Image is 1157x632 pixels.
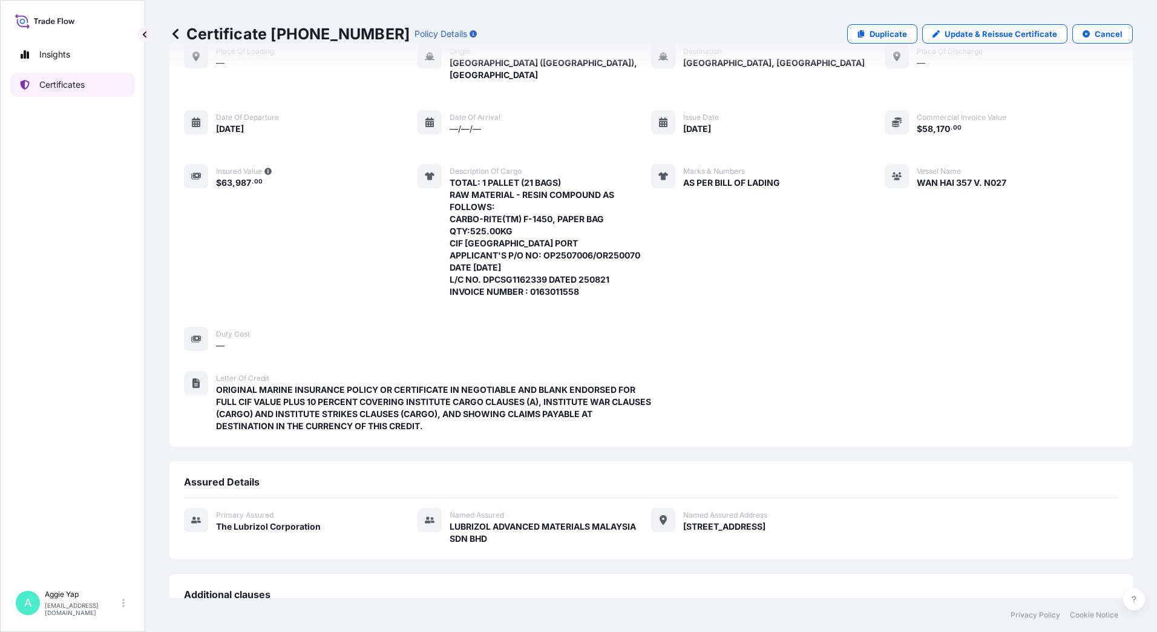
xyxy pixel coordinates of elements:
span: Duty Cost [216,329,250,339]
span: LUBRIZOL ADVANCED MATERIALS MALAYSIA SDN BHD [450,521,651,545]
p: Duplicate [870,28,907,40]
span: $ [917,125,922,133]
span: . [252,180,254,184]
span: TOTAL: 1 PALLET (21 BAGS) RAW MATERIAL - RESIN COMPOUND AS FOLLOWS: CARBO-RITE(TM) F-1450, PAPER ... [450,177,651,298]
span: , [933,125,936,133]
span: , [232,179,235,187]
span: A [24,597,31,609]
span: Date of arrival [450,113,500,122]
p: Update & Reissue Certificate [945,28,1057,40]
span: — [216,340,225,352]
span: Letter of Credit [216,374,269,383]
span: [STREET_ADDRESS] [683,521,765,533]
span: 00 [953,126,962,130]
span: 63 [221,179,232,187]
button: Cancel [1072,24,1133,44]
span: —/—/— [450,123,481,135]
p: Certificates [39,79,85,91]
span: AS PER BILL OF LADING [683,177,780,189]
span: [DATE] [216,123,244,135]
a: Duplicate [847,24,917,44]
a: Cookie Notice [1070,610,1118,620]
span: $ [216,179,221,187]
span: Commercial Invoice Value [917,113,1006,122]
span: Issue Date [683,113,719,122]
a: Privacy Policy [1011,610,1060,620]
span: Assured Details [184,476,260,488]
p: [EMAIL_ADDRESS][DOMAIN_NAME] [45,602,120,616]
span: Date of departure [216,113,279,122]
span: Marks & Numbers [683,166,745,176]
span: [GEOGRAPHIC_DATA] ([GEOGRAPHIC_DATA]), [GEOGRAPHIC_DATA] [450,57,651,81]
span: ORIGINAL MARINE INSURANCE POLICY OR CERTIFICATE IN NEGOTIABLE AND BLANK ENDORSED FOR FULL CIF VAL... [216,384,651,432]
span: Primary assured [216,510,274,520]
span: Vessel Name [917,166,961,176]
a: Update & Reissue Certificate [922,24,1067,44]
p: Aggie Yap [45,590,120,599]
span: 58 [922,125,933,133]
p: Policy Details [415,28,467,40]
span: WAN HAI 357 V. N027 [917,177,1006,189]
span: Description of cargo [450,166,522,176]
span: 170 [936,125,950,133]
span: [DATE] [683,123,711,135]
p: Insights [39,48,70,61]
span: Insured Value [216,166,262,176]
span: 00 [254,180,263,184]
p: Cancel [1095,28,1123,40]
span: The Lubrizol Corporation [216,521,321,533]
span: . [951,126,952,130]
span: Named Assured [450,510,504,520]
span: 987 [235,179,251,187]
span: Named Assured Address [683,510,767,520]
p: Certificate [PHONE_NUMBER] [169,24,410,44]
a: Insights [10,42,135,67]
a: Certificates [10,73,135,97]
span: Additional clauses [184,588,270,601]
